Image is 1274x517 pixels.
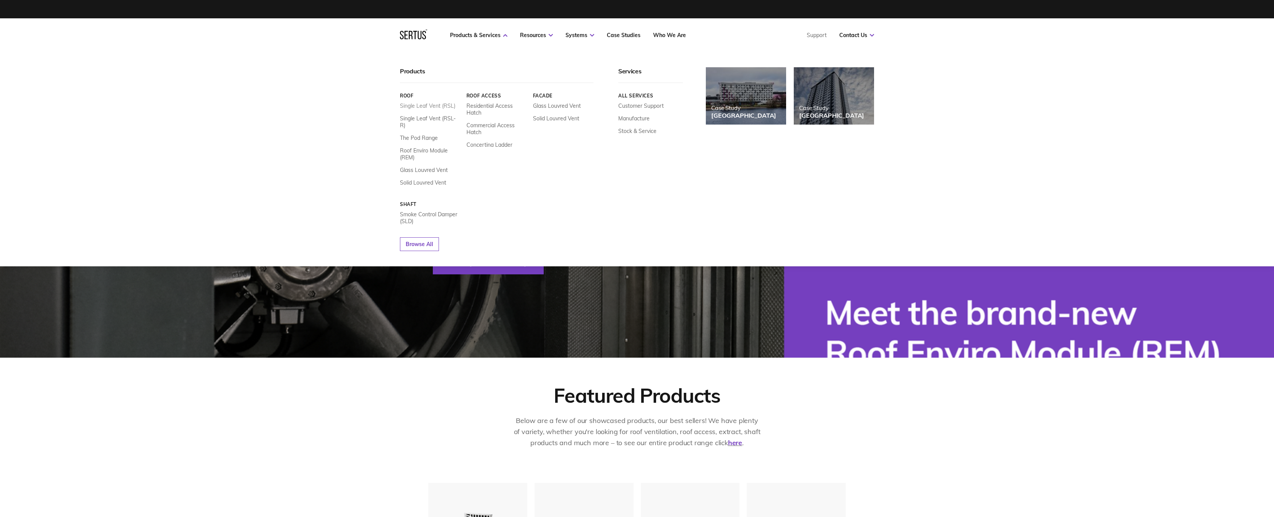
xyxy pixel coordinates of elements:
a: Resources [520,32,553,39]
div: Case Study [711,104,776,112]
a: Case Study[GEOGRAPHIC_DATA] [794,67,874,125]
a: The Pod Range [400,135,438,141]
div: [GEOGRAPHIC_DATA] [799,112,864,119]
a: Roof Access [466,93,527,99]
a: Who We Are [653,32,686,39]
a: here [728,438,742,447]
a: Roof Enviro Module (REM) [400,147,461,161]
a: Single Leaf Vent (RSL) [400,102,455,109]
a: Smoke Control Damper (SLD) [400,211,461,225]
a: All services [618,93,683,99]
div: Services [618,67,683,83]
a: Concertina Ladder [466,141,512,148]
a: Single Leaf Vent (RSL-R) [400,115,461,129]
a: Glass Louvred Vent [533,102,581,109]
a: Stock & Service [618,128,656,135]
a: Browse All [400,237,439,251]
a: Products & Services [450,32,507,39]
iframe: Chat Widget [1236,480,1274,517]
div: Featured Products [554,383,720,408]
a: Glass Louvred Vent [400,167,448,173]
a: Support [807,32,827,39]
a: Systems [565,32,594,39]
a: Shaft [400,201,461,207]
a: Facade [533,93,594,99]
a: Residential Access Hatch [466,102,527,116]
a: Manufacture [618,115,650,122]
a: Customer Support [618,102,664,109]
a: Case Studies [607,32,640,39]
a: Commercial Access Hatch [466,122,527,136]
a: Solid Louvred Vent [400,179,446,186]
p: Below are a few of our showcased products, our best sellers! We have plenty of variety, whether y... [513,415,761,448]
a: Contact Us [839,32,874,39]
a: Solid Louvred Vent [533,115,579,122]
a: Roof [400,93,461,99]
div: [GEOGRAPHIC_DATA] [711,112,776,119]
a: Case Study[GEOGRAPHIC_DATA] [706,67,786,125]
div: Case Study [799,104,864,112]
div: Products [400,67,593,83]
